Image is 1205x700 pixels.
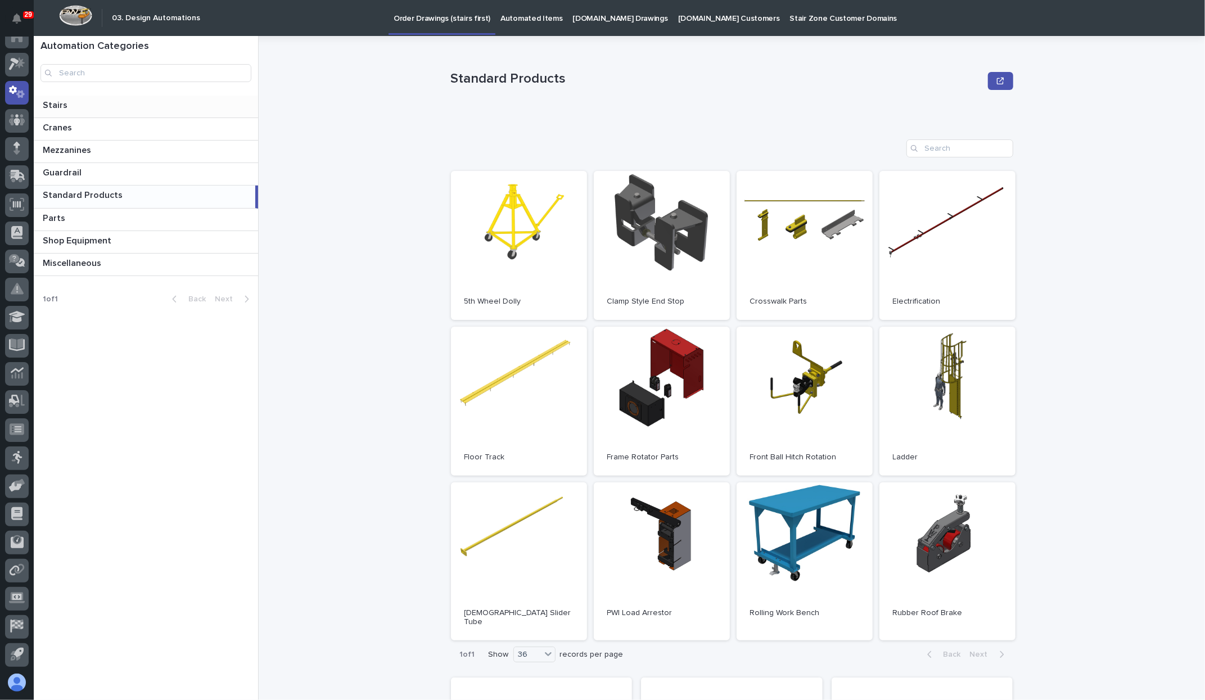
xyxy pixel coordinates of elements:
p: Floor Track [464,453,574,462]
p: Standard Products [43,188,125,201]
a: Standard ProductsStandard Products [34,186,258,208]
button: users-avatar [5,671,29,694]
a: Ladder [879,327,1016,476]
a: Clamp Style End Stop [594,171,730,320]
p: 29 [25,11,32,19]
a: Frame Rotator Parts [594,327,730,476]
div: Notifications29 [14,13,29,31]
a: [DEMOGRAPHIC_DATA] Slider Tube [451,482,587,641]
h1: Automation Categories [40,40,251,53]
p: Clamp Style End Stop [607,297,716,306]
button: Next [210,294,258,304]
a: Front Ball Hitch Rotation [737,327,873,476]
input: Search [40,64,251,82]
a: Shop EquipmentShop Equipment [34,231,258,254]
p: Electrification [893,297,1002,306]
p: Parts [43,211,67,224]
p: Crosswalk Parts [750,297,859,306]
p: Miscellaneous [43,256,103,269]
a: PartsParts [34,209,258,231]
input: Search [906,139,1013,157]
p: Show [489,650,509,660]
p: Mezzanines [43,143,93,156]
a: GuardrailGuardrail [34,163,258,186]
a: PWI Load Arrestor [594,482,730,641]
a: MezzaninesMezzanines [34,141,258,163]
a: StairsStairs [34,96,258,118]
p: 1 of 1 [451,641,484,669]
img: Workspace Logo [59,5,92,26]
div: 36 [514,649,541,661]
p: records per page [560,650,624,660]
span: Next [215,295,240,303]
button: Back [918,649,965,660]
p: Stairs [43,98,70,111]
button: Next [965,649,1013,660]
h2: 03. Design Automations [112,13,200,23]
p: Front Ball Hitch Rotation [750,453,859,462]
a: Electrification [879,171,1016,320]
p: PWI Load Arrestor [607,608,716,618]
button: Notifications [5,7,29,30]
p: 5th Wheel Dolly [464,297,574,306]
p: 1 of 1 [34,286,67,313]
p: Ladder [893,453,1002,462]
span: Back [937,651,961,658]
span: Back [182,295,206,303]
a: Rolling Work Bench [737,482,873,641]
button: Back [163,294,210,304]
a: MiscellaneousMiscellaneous [34,254,258,276]
p: [DEMOGRAPHIC_DATA] Slider Tube [464,608,574,627]
p: Shop Equipment [43,233,114,246]
a: Rubber Roof Brake [879,482,1016,641]
p: Cranes [43,120,74,133]
p: Frame Rotator Parts [607,453,716,462]
p: Rubber Roof Brake [893,608,1002,618]
span: Next [970,651,995,658]
p: Rolling Work Bench [750,608,859,618]
a: Crosswalk Parts [737,171,873,320]
p: Guardrail [43,165,84,178]
a: Floor Track [451,327,587,476]
p: Standard Products [451,71,984,87]
a: CranesCranes [34,118,258,141]
a: 5th Wheel Dolly [451,171,587,320]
